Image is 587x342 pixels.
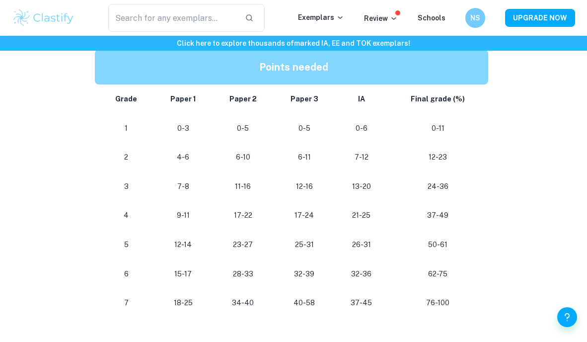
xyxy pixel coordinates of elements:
p: 26-31 [343,238,380,252]
p: 76-100 [396,296,480,310]
p: 25-31 [282,238,327,252]
p: 1 [107,122,146,135]
p: 12-16 [282,180,327,193]
p: 15-17 [162,267,205,281]
p: 6-11 [282,151,327,164]
strong: Paper 1 [170,95,196,103]
p: 12-23 [396,151,480,164]
p: 13-20 [343,180,380,193]
p: 3 [107,180,146,193]
p: 4-6 [162,151,205,164]
p: 23-27 [220,238,266,252]
p: 37-45 [343,296,380,310]
strong: Grade [115,95,137,103]
p: 0-11 [396,122,480,135]
p: 32-39 [282,267,327,281]
p: 2 [107,151,146,164]
p: 5 [107,238,146,252]
p: 12-14 [162,238,205,252]
p: 11-16 [220,180,266,193]
p: Exemplars [298,12,344,23]
button: NS [465,8,485,28]
p: Review [364,13,398,24]
p: 4 [107,209,146,222]
p: 50-61 [396,238,480,252]
p: 0-5 [282,122,327,135]
strong: Final grade (%) [411,95,465,103]
strong: IA [358,95,365,103]
p: 6-10 [220,151,266,164]
strong: Paper 2 [229,95,257,103]
strong: Paper 3 [291,95,318,103]
h6: NS [470,12,481,23]
button: UPGRADE NOW [505,9,575,27]
p: 40-58 [282,296,327,310]
p: 17-22 [220,209,266,222]
button: Help and Feedback [557,307,577,327]
p: 62-75 [396,267,480,281]
p: 7 [107,296,146,310]
p: 0-3 [162,122,205,135]
p: 34-40 [220,296,266,310]
p: 7-12 [343,151,380,164]
h6: Click here to explore thousands of marked IA, EE and TOK exemplars ! [2,38,585,49]
p: 24-36 [396,180,480,193]
p: 17-24 [282,209,327,222]
p: 32-36 [343,267,380,281]
p: 28-33 [220,267,266,281]
p: 21-25 [343,209,380,222]
strong: Points needed [259,61,328,73]
p: 6 [107,267,146,281]
p: 18-25 [162,296,205,310]
p: 0-6 [343,122,380,135]
img: Clastify logo [12,8,75,28]
p: 7-8 [162,180,205,193]
a: Schools [418,14,445,22]
input: Search for any exemplars... [108,4,236,32]
p: 9-11 [162,209,205,222]
p: 37-49 [396,209,480,222]
p: 0-5 [220,122,266,135]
